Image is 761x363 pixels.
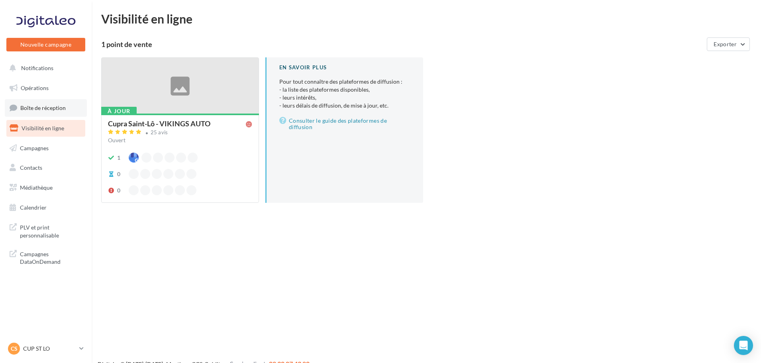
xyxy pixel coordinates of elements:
[117,154,120,162] div: 1
[279,94,410,102] li: - leurs intérêts,
[11,345,18,353] span: CS
[21,84,49,91] span: Opérations
[101,107,137,116] div: À jour
[20,204,47,211] span: Calendrier
[20,222,82,239] span: PLV et print personnalisable
[279,116,410,132] a: Consulter le guide des plateformes de diffusion
[714,41,737,47] span: Exporter
[117,186,120,194] div: 0
[734,336,753,355] div: Open Intercom Messenger
[5,60,84,77] button: Notifications
[6,38,85,51] button: Nouvelle campagne
[5,80,87,96] a: Opérations
[21,65,53,71] span: Notifications
[20,144,49,151] span: Campagnes
[5,245,87,269] a: Campagnes DataOnDemand
[5,159,87,176] a: Contacts
[279,78,410,110] p: Pour tout connaître des plateformes de diffusion :
[5,199,87,216] a: Calendrier
[5,99,87,116] a: Boîte de réception
[20,249,82,266] span: Campagnes DataOnDemand
[5,219,87,242] a: PLV et print personnalisable
[20,104,66,111] span: Boîte de réception
[5,179,87,196] a: Médiathèque
[22,125,64,131] span: Visibilité en ligne
[20,184,53,191] span: Médiathèque
[279,86,410,94] li: - la liste des plateformes disponibles,
[101,41,704,48] div: 1 point de vente
[279,102,410,110] li: - leurs délais de diffusion, de mise à jour, etc.
[117,170,120,178] div: 0
[108,128,252,138] a: 25 avis
[151,130,168,135] div: 25 avis
[279,64,410,71] div: En savoir plus
[707,37,750,51] button: Exporter
[108,137,126,143] span: Ouvert
[6,341,85,356] a: CS CUP ST LO
[5,140,87,157] a: Campagnes
[101,13,751,25] div: Visibilité en ligne
[23,345,76,353] p: CUP ST LO
[108,120,210,127] div: Cupra Saint-Lô - VIKINGS AUTO
[20,164,42,171] span: Contacts
[5,120,87,137] a: Visibilité en ligne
